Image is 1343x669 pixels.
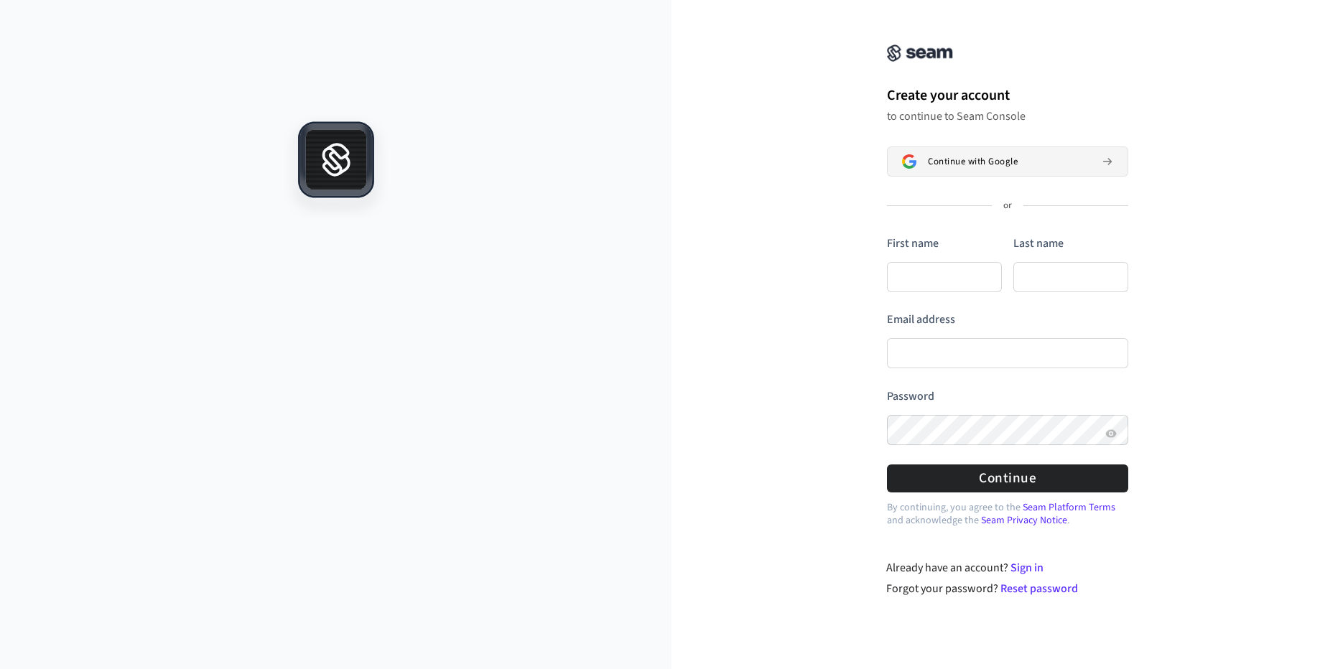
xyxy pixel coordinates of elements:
h1: Create your account [887,85,1128,106]
p: or [1003,200,1012,212]
img: Seam Console [887,45,953,62]
button: Show password [1102,425,1120,442]
a: Sign in [1010,560,1044,576]
label: Last name [1013,235,1064,251]
button: Sign in with GoogleContinue with Google [887,146,1128,177]
label: First name [887,235,939,251]
label: Email address [887,312,955,327]
button: Continue [887,464,1128,492]
a: Reset password [1000,581,1078,597]
p: to continue to Seam Console [887,109,1128,123]
label: Password [887,388,934,404]
a: Seam Platform Terms [1023,500,1115,515]
a: Seam Privacy Notice [981,513,1067,528]
div: Already have an account? [886,559,1128,576]
span: Continue with Google [928,156,1018,167]
img: Sign in with Google [902,154,916,169]
p: By continuing, you agree to the and acknowledge the . [887,501,1128,527]
div: Forgot your password? [886,580,1128,597]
